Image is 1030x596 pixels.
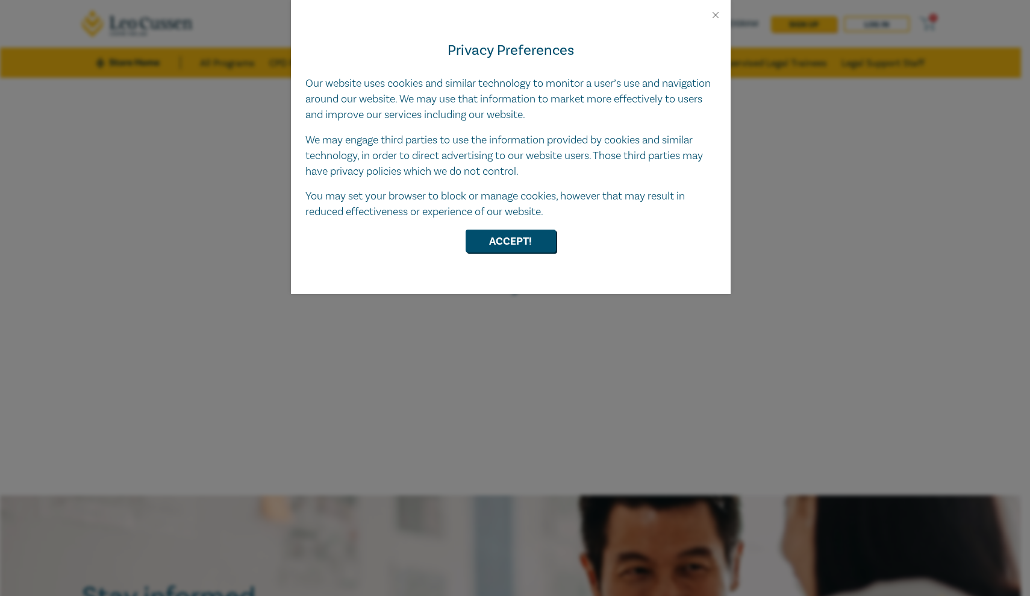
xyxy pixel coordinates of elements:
[305,76,716,123] p: Our website uses cookies and similar technology to monitor a user’s use and navigation around our...
[710,10,721,20] button: Close
[305,133,716,180] p: We may engage third parties to use the information provided by cookies and similar technology, in...
[466,230,556,253] button: Accept!
[305,189,716,220] p: You may set your browser to block or manage cookies, however that may result in reduced effective...
[305,40,716,61] h4: Privacy Preferences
